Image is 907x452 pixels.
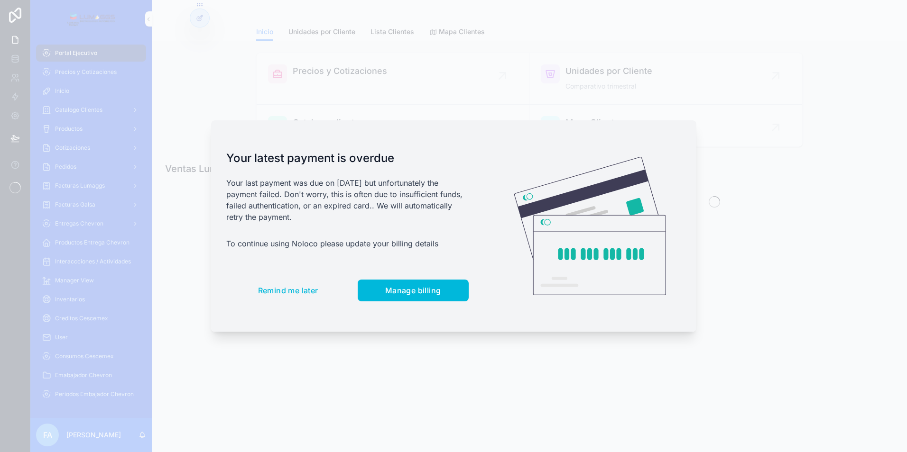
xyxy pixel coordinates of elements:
p: Your last payment was due on [DATE] but unfortunately the payment failed. Don't worry, this is of... [226,177,469,223]
button: Remind me later [226,280,350,301]
span: Remind me later [258,286,318,295]
button: Manage billing [358,280,469,301]
img: Credit card illustration [514,157,666,295]
span: Manage billing [385,286,441,295]
h1: Your latest payment is overdue [226,151,469,166]
p: To continue using Noloco please update your billing details [226,238,469,249]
